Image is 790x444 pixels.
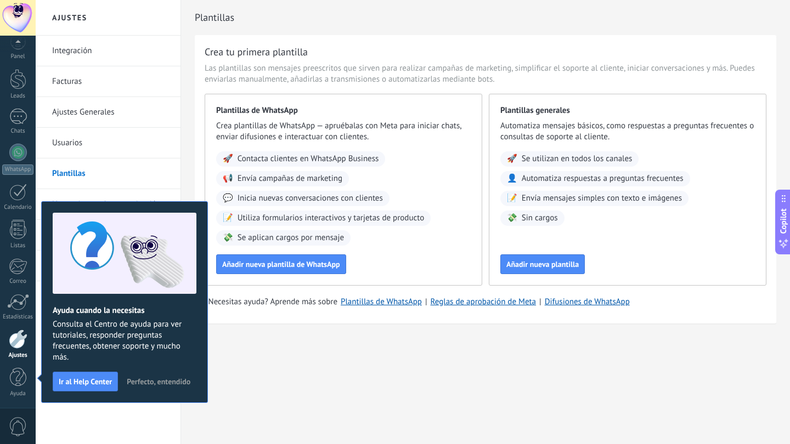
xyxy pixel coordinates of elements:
[36,66,180,97] li: Facturas
[36,36,180,66] li: Integración
[53,305,196,316] h2: Ayuda cuando la necesitas
[522,193,682,204] span: Envía mensajes simples con texto e imágenes
[53,319,196,363] span: Consulta el Centro de ayuda para ver tutoriales, responder preguntas frecuentes, obtener soporte ...
[52,36,170,66] a: Integración
[2,278,34,285] div: Correo
[223,213,233,224] span: 📝
[205,63,766,85] span: Las plantillas son mensajes preescritos que sirven para realizar campañas de marketing, simplific...
[238,232,344,243] span: Se aplican cargos por mensaje
[2,390,34,397] div: Ayuda
[223,232,233,243] span: 💸
[127,378,190,385] span: Perfecto, entendido
[222,260,340,268] span: Añadir nueva plantilla de WhatsApp
[507,173,517,184] span: 👤
[431,297,537,307] a: Reglas de aprobación de Meta
[238,213,425,224] span: Utiliza formularios interactivos y tarjetas de producto
[36,128,180,158] li: Usuarios
[52,158,170,189] a: Plantillas
[500,254,585,274] button: Añadir nueva plantilla
[2,128,34,135] div: Chats
[205,297,337,308] span: ¿Necesitas ayuda? Aprende más sobre
[223,193,233,204] span: 💬
[205,297,766,308] div: | |
[53,372,118,391] button: Ir al Help Center
[122,373,195,390] button: Perfecto, entendido
[36,97,180,128] li: Ajustes Generales
[506,260,579,268] span: Añadir nueva plantilla
[2,164,33,175] div: WhatsApp
[36,158,180,189] li: Plantillas
[52,66,170,97] a: Facturas
[2,53,34,60] div: Panel
[522,173,684,184] span: Automatiza respuestas a preguntas frecuentes
[216,254,346,274] button: Añadir nueva plantilla de WhatsApp
[238,193,383,204] span: Inicia nuevas conversaciones con clientes
[507,153,517,164] span: 🚀
[52,128,170,158] a: Usuarios
[59,378,112,385] span: Ir al Help Center
[2,93,34,100] div: Leads
[52,189,170,220] a: Herramientas de comunicación
[195,7,776,29] h2: Plantillas
[216,105,471,116] span: Plantillas de WhatsApp
[52,97,170,128] a: Ajustes Generales
[500,105,755,116] span: Plantillas generales
[778,209,789,234] span: Copilot
[545,297,630,307] a: Difusiones de WhatsApp
[522,153,633,164] span: Se utilizan en todos los canales
[500,121,755,143] span: Automatiza mensajes básicos, como respuestas a preguntas frecuentes o consultas de soporte al cli...
[2,204,34,211] div: Calendario
[223,153,233,164] span: 🚀
[507,193,517,204] span: 📝
[2,242,34,249] div: Listas
[2,314,34,321] div: Estadísticas
[36,189,180,220] li: Herramientas de comunicación
[341,297,422,307] a: Plantillas de WhatsApp
[238,153,379,164] span: Contacta clientes en WhatsApp Business
[2,352,34,359] div: Ajustes
[507,213,517,224] span: 💸
[205,45,308,59] h3: Crea tu primera plantilla
[223,173,233,184] span: 📢
[522,213,558,224] span: Sin cargos
[238,173,342,184] span: Envía campañas de marketing
[216,121,471,143] span: Crea plantillas de WhatsApp — apruébalas con Meta para iniciar chats, enviar difusiones e interac...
